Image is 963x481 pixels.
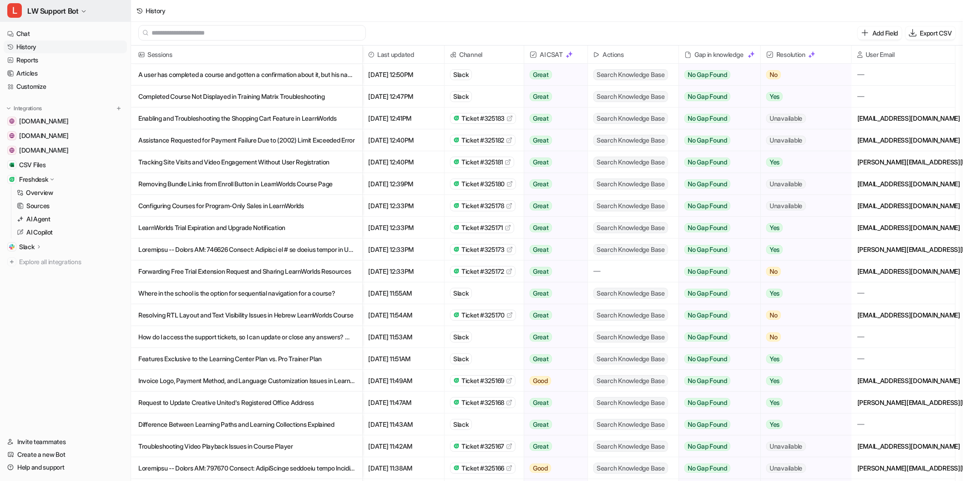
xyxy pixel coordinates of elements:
[138,282,355,304] p: Where in the school is the option for sequential navigation for a course?
[852,195,955,216] div: [EMAIL_ADDRESS][DOMAIN_NAME]
[593,222,668,233] span: Search Knowledge Base
[684,245,730,254] span: No Gap Found
[530,354,552,363] span: Great
[906,26,956,40] button: Export CSV
[684,420,730,429] span: No Gap Found
[366,107,441,129] span: [DATE] 12:41PM
[593,157,668,168] span: Search Knowledge Base
[461,464,504,473] span: Ticket #325166
[26,228,53,237] p: AI Copilot
[9,162,15,168] img: CSV Files
[26,201,50,210] p: Sources
[852,129,955,151] div: [EMAIL_ADDRESS][DOMAIN_NAME]
[5,105,12,112] img: expand menu
[4,27,127,40] a: Chat
[530,289,552,298] span: Great
[684,179,730,189] span: No Gap Found
[593,244,668,255] span: Search Knowledge Base
[593,397,668,408] span: Search Knowledge Base
[453,158,511,167] a: Ticket #325181
[684,311,730,320] span: No Gap Found
[766,223,783,232] span: Yes
[679,195,754,217] button: No Gap Found
[866,46,895,64] h2: User Email
[852,151,955,173] div: [PERSON_NAME][EMAIL_ADDRESS][DOMAIN_NAME]
[852,107,955,129] div: [EMAIL_ADDRESS][DOMAIN_NAME]
[852,261,955,282] div: [EMAIL_ADDRESS][DOMAIN_NAME]
[761,348,844,370] button: Yes
[138,151,355,173] p: Tracking Site Visits and Video Engagement Without User Registration
[679,151,754,173] button: No Gap Found
[766,158,783,167] span: Yes
[684,464,730,473] span: No Gap Found
[684,289,730,298] span: No Gap Found
[683,46,757,64] div: Gap in knowledge
[684,354,730,363] span: No Gap Found
[524,151,582,173] button: Great
[679,173,754,195] button: No Gap Found
[593,332,668,343] span: Search Knowledge Base
[366,348,441,370] span: [DATE] 11:51AM
[453,225,460,230] img: freshdesk
[461,179,505,189] span: Ticket #325180
[530,442,552,451] span: Great
[684,398,730,407] span: No Gap Found
[366,217,441,239] span: [DATE] 12:33PM
[766,289,783,298] span: Yes
[766,311,781,320] span: No
[450,353,472,364] div: Slack
[679,217,754,239] button: No Gap Found
[679,239,754,261] button: No Gap Found
[138,370,355,392] p: Invoice Logo, Payment Method, and Language Customization Issues in LearnWorlds
[761,64,844,86] button: No
[138,195,355,217] p: Configuring Courses for Program-Only Sales in LearnWorlds
[453,442,512,451] a: Ticket #325167
[593,441,668,452] span: Search Knowledge Base
[366,304,441,326] span: [DATE] 11:54AM
[524,457,582,479] button: Good
[461,376,504,385] span: Ticket #325169
[524,217,582,239] button: Great
[450,288,472,299] div: Slack
[524,435,582,457] button: Great
[852,173,955,194] div: [EMAIL_ADDRESS][DOMAIN_NAME]
[453,115,460,121] img: freshdesk
[453,179,513,189] a: Ticket #325180
[453,246,460,252] img: freshdesk
[679,107,754,129] button: No Gap Found
[679,304,754,326] button: No Gap Found
[450,69,472,80] div: Slack
[530,223,552,232] span: Great
[9,148,15,153] img: www.learnworlds.dev
[679,348,754,370] button: No Gap Found
[366,435,441,457] span: [DATE] 11:42AM
[684,223,730,232] span: No Gap Found
[13,226,127,239] a: AI Copilot
[593,353,668,364] span: Search Knowledge Base
[461,442,504,451] span: Ticket #325167
[684,376,730,385] span: No Gap Found
[593,69,668,80] span: Search Knowledge Base
[116,105,122,112] img: menu_add.svg
[14,105,42,112] p: Integrations
[679,86,754,107] button: No Gap Found
[530,245,552,254] span: Great
[524,348,582,370] button: Great
[524,414,582,435] button: Great
[453,203,460,209] img: freshdesk
[13,213,127,225] a: AI Agent
[453,201,512,210] a: Ticket #325178
[19,175,48,184] p: Freshdesk
[593,179,668,189] span: Search Knowledge Base
[453,443,460,449] img: freshdesk
[19,117,68,126] span: [DOMAIN_NAME]
[461,136,504,145] span: Ticket #325182
[593,200,668,211] span: Search Knowledge Base
[530,70,552,79] span: Great
[872,28,898,38] p: Add Field
[366,326,441,348] span: [DATE] 11:53AM
[524,392,582,414] button: Great
[4,80,127,93] a: Customize
[9,133,15,138] img: support.learnworlds.com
